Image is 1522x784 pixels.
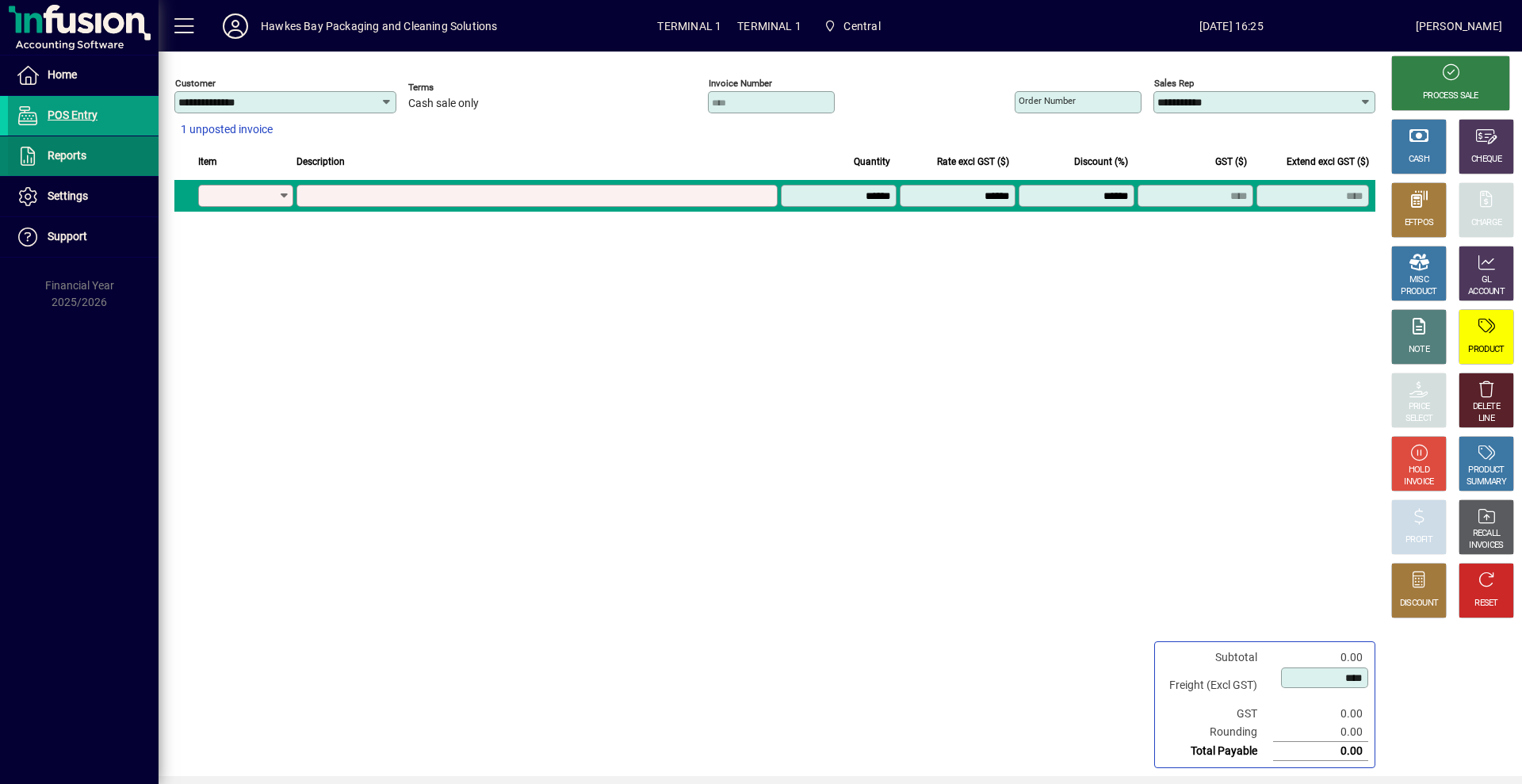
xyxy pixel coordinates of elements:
div: ACCOUNT [1468,286,1505,298]
div: PRODUCT [1468,344,1504,356]
span: Home [48,68,77,81]
mat-label: Customer [175,78,216,89]
button: 1 unposted invoice [174,116,279,144]
a: Reports [8,136,159,176]
a: Support [8,217,159,257]
span: 1 unposted invoice [181,121,273,138]
div: EFTPOS [1405,217,1434,229]
div: PRODUCT [1401,286,1436,298]
td: 0.00 [1273,742,1368,761]
div: GL [1482,274,1492,286]
td: Freight (Excl GST) [1161,667,1273,705]
div: RECALL [1473,528,1501,540]
mat-label: Sales rep [1154,78,1194,89]
span: Central [817,12,887,40]
div: SUMMARY [1467,476,1506,488]
td: 0.00 [1273,723,1368,742]
div: CASH [1409,154,1429,166]
span: TERMINAL 1 [737,13,801,39]
span: Cash sale only [408,98,479,110]
div: PRODUCT [1468,465,1504,476]
button: Profile [210,12,261,40]
span: Rate excl GST ($) [937,153,1009,170]
div: PROCESS SALE [1423,90,1478,102]
span: Support [48,230,87,243]
span: Settings [48,189,88,202]
div: DISCOUNT [1400,598,1438,610]
div: PROFIT [1405,534,1432,546]
td: Total Payable [1161,742,1273,761]
div: SELECT [1405,413,1433,425]
span: [DATE] 16:25 [1047,13,1416,39]
span: Quantity [854,153,890,170]
div: NOTE [1409,344,1429,356]
a: Settings [8,177,159,216]
div: RESET [1474,598,1498,610]
td: 0.00 [1273,705,1368,723]
mat-label: Invoice number [709,78,772,89]
div: CHEQUE [1471,154,1501,166]
span: Discount (%) [1074,153,1128,170]
td: Rounding [1161,723,1273,742]
span: GST ($) [1215,153,1247,170]
div: HOLD [1409,465,1429,476]
span: Description [296,153,345,170]
td: GST [1161,705,1273,723]
div: LINE [1478,413,1494,425]
span: POS Entry [48,109,98,121]
span: TERMINAL 1 [657,13,721,39]
td: 0.00 [1273,648,1368,667]
div: Hawkes Bay Packaging and Cleaning Solutions [261,13,498,39]
span: Extend excl GST ($) [1287,153,1369,170]
div: INVOICES [1469,540,1503,552]
div: CHARGE [1471,217,1502,229]
div: PRICE [1409,401,1430,413]
span: Central [843,13,880,39]
td: Subtotal [1161,648,1273,667]
div: INVOICE [1404,476,1433,488]
span: Terms [408,82,503,93]
span: Reports [48,149,86,162]
div: MISC [1409,274,1428,286]
a: Home [8,55,159,95]
div: DELETE [1473,401,1500,413]
span: Item [198,153,217,170]
div: [PERSON_NAME] [1416,13,1502,39]
mat-label: Order number [1019,95,1076,106]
